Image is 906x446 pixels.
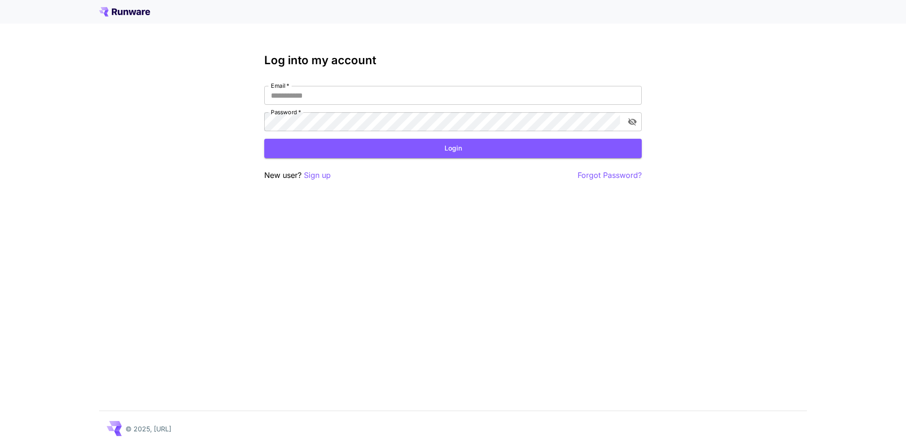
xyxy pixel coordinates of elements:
[264,54,642,67] h3: Log into my account
[271,82,289,90] label: Email
[264,139,642,158] button: Login
[624,113,641,130] button: toggle password visibility
[126,424,171,434] p: © 2025, [URL]
[304,169,331,181] button: Sign up
[271,108,301,116] label: Password
[264,169,331,181] p: New user?
[578,169,642,181] button: Forgot Password?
